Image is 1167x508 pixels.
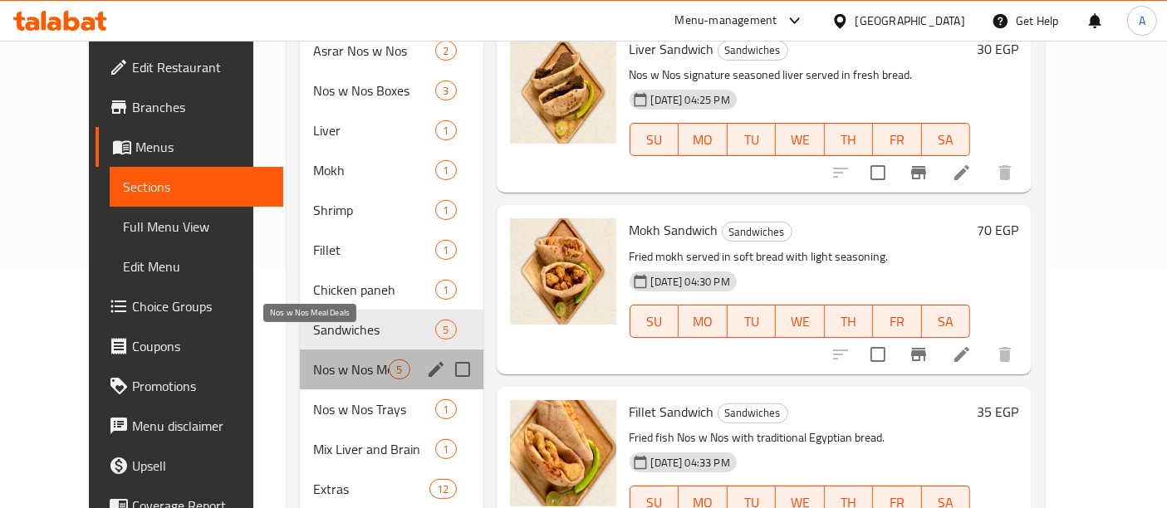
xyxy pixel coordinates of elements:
button: SU [630,305,679,338]
div: Shrimp1 [300,190,483,230]
span: 1 [436,203,455,218]
div: items [429,479,456,499]
span: Fillet [313,240,435,260]
button: TH [825,305,874,338]
span: Coupons [132,336,271,356]
a: Branches [96,87,284,127]
span: Nos w Nos Trays [313,399,435,419]
a: Menus [96,127,284,167]
div: Sandwiches [718,41,788,61]
span: SU [637,128,672,152]
p: Fried fish Nos w Nos with traditional Egyptian bread. [630,427,971,448]
span: SU [637,310,672,334]
span: 2 [436,43,455,59]
div: Mokh1 [300,150,483,190]
div: Mix Liver and Brain1 [300,429,483,469]
span: Promotions [132,376,271,396]
span: TH [831,310,867,334]
span: Liver Sandwich [630,37,714,61]
span: Upsell [132,456,271,476]
button: WE [776,305,825,338]
span: 5 [390,362,409,378]
span: Sandwiches [723,222,792,242]
h6: 30 EGP [977,37,1018,61]
div: Menu-management [675,11,777,31]
div: Nos w Nos Boxes3 [300,71,483,110]
button: delete [985,153,1025,193]
img: Fillet Sandwich [510,400,616,506]
span: MO [685,310,721,334]
span: Nos w Nos Meal Deals [313,359,389,379]
span: 12 [430,481,455,497]
span: FR [880,310,915,334]
div: Nos w Nos Meal Deals5edit [300,349,483,389]
span: MO [685,128,721,152]
div: Sandwiches [718,403,788,423]
span: FR [880,128,915,152]
span: 1 [436,242,455,258]
span: TH [831,128,867,152]
div: Liver1 [300,110,483,150]
button: edit [424,357,449,382]
span: Asrar Nos w Nos [313,41,435,61]
div: Fillet1 [300,230,483,270]
div: Sandwiches [313,320,435,339]
span: Sandwiches [718,41,787,60]
div: [GEOGRAPHIC_DATA] [856,12,965,30]
button: SA [922,123,971,156]
button: delete [985,335,1025,374]
span: Select to update [861,155,895,190]
span: 1 [436,282,455,298]
span: Chicken paneh [313,280,435,300]
span: 5 [436,322,455,338]
a: Edit menu item [952,163,972,183]
span: Menu disclaimer [132,416,271,436]
button: TU [728,305,777,338]
span: Edit Restaurant [132,57,271,77]
button: FR [873,123,922,156]
span: 1 [436,123,455,139]
span: 1 [436,442,455,457]
a: Choice Groups [96,286,284,326]
span: Fillet Sandwich [630,399,714,424]
span: TU [734,128,770,152]
p: Nos w Nos signature seasoned liver served in fresh bread. [630,65,971,85]
span: Choice Groups [132,296,271,316]
div: Liver [313,120,435,140]
span: Menus [135,137,271,157]
span: Extras [313,479,429,499]
button: SA [922,305,971,338]
span: Mix Liver and Brain [313,439,435,459]
span: Select to update [861,337,895,372]
span: Mokh [313,160,435,180]
div: items [435,120,456,140]
div: items [435,439,456,459]
a: Sections [110,167,284,207]
span: 3 [436,83,455,99]
p: Fried mokh served in soft bread with light seasoning. [630,247,971,267]
div: items [435,240,456,260]
span: WE [782,310,818,334]
div: Sandwiches5 [300,310,483,349]
button: TU [728,123,777,156]
button: MO [679,123,728,156]
div: Chicken paneh1 [300,270,483,310]
img: Liver Sandwich [510,37,616,144]
span: [DATE] 04:25 PM [645,92,737,108]
span: TU [734,310,770,334]
button: MO [679,305,728,338]
a: Edit Menu [110,247,284,286]
span: Full Menu View [123,217,271,237]
button: TH [825,123,874,156]
span: Sections [123,177,271,197]
a: Upsell [96,446,284,486]
div: Shrimp [313,200,435,220]
div: items [435,41,456,61]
